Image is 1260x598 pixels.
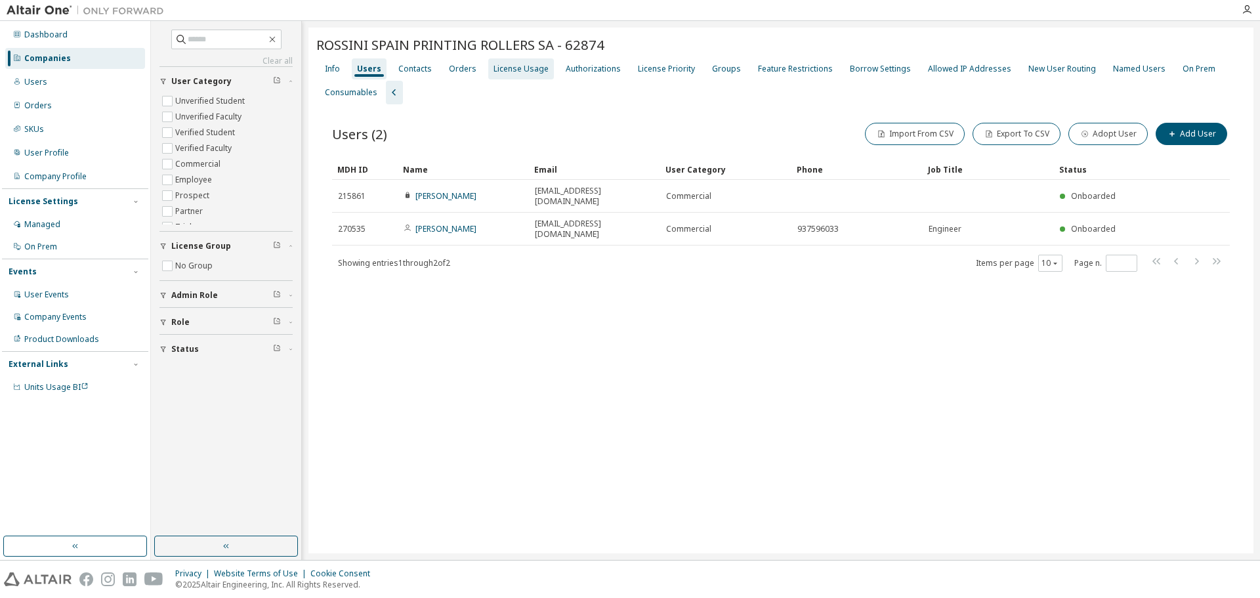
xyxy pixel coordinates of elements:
[9,359,68,370] div: External Links
[123,572,136,586] img: linkedin.svg
[273,290,281,301] span: Clear filter
[159,335,293,364] button: Status
[24,171,87,182] div: Company Profile
[24,30,68,40] div: Dashboard
[797,224,839,234] span: 937596033
[24,312,87,322] div: Company Events
[1183,64,1215,74] div: On Prem
[865,123,965,145] button: Import From CSV
[273,241,281,251] span: Clear filter
[1071,223,1116,234] span: Onboarded
[175,579,378,590] p: © 2025 Altair Engineering, Inc. All Rights Reserved.
[758,64,833,74] div: Feature Restrictions
[24,381,89,393] span: Units Usage BI
[159,56,293,66] a: Clear all
[850,64,911,74] div: Borrow Settings
[175,258,215,274] label: No Group
[24,334,99,345] div: Product Downloads
[1068,123,1148,145] button: Adopt User
[316,35,604,54] span: ROSSINI SPAIN PRINTING ROLLERS SA - 62874
[24,289,69,300] div: User Events
[24,100,52,111] div: Orders
[175,156,223,172] label: Commercial
[24,242,57,252] div: On Prem
[175,203,205,219] label: Partner
[928,159,1049,180] div: Job Title
[449,64,476,74] div: Orders
[357,64,381,74] div: Users
[24,53,71,64] div: Companies
[535,219,654,240] span: [EMAIL_ADDRESS][DOMAIN_NAME]
[666,224,711,234] span: Commercial
[24,148,69,158] div: User Profile
[159,67,293,96] button: User Category
[1059,159,1151,180] div: Status
[24,219,60,230] div: Managed
[175,188,212,203] label: Prospect
[403,159,524,180] div: Name
[332,125,387,143] span: Users (2)
[273,76,281,87] span: Clear filter
[175,93,247,109] label: Unverified Student
[171,76,232,87] span: User Category
[175,140,234,156] label: Verified Faculty
[338,224,366,234] span: 270535
[665,159,786,180] div: User Category
[214,568,310,579] div: Website Terms of Use
[171,317,190,328] span: Role
[325,87,377,98] div: Consumables
[273,344,281,354] span: Clear filter
[398,64,432,74] div: Contacts
[273,317,281,328] span: Clear filter
[493,64,549,74] div: License Usage
[1156,123,1227,145] button: Add User
[337,159,392,180] div: MDH ID
[1071,190,1116,202] span: Onboarded
[171,290,218,301] span: Admin Role
[24,124,44,135] div: SKUs
[666,191,711,202] span: Commercial
[1041,258,1059,268] button: 10
[7,4,171,17] img: Altair One
[1074,255,1137,272] span: Page n.
[976,255,1062,272] span: Items per page
[171,241,231,251] span: License Group
[175,172,215,188] label: Employee
[9,196,78,207] div: License Settings
[175,568,214,579] div: Privacy
[797,159,917,180] div: Phone
[566,64,621,74] div: Authorizations
[4,572,72,586] img: altair_logo.svg
[929,224,961,234] span: Engineer
[159,281,293,310] button: Admin Role
[171,344,199,354] span: Status
[1113,64,1165,74] div: Named Users
[175,125,238,140] label: Verified Student
[159,308,293,337] button: Role
[1028,64,1096,74] div: New User Routing
[973,123,1060,145] button: Export To CSV
[415,223,476,234] a: [PERSON_NAME]
[24,77,47,87] div: Users
[415,190,476,202] a: [PERSON_NAME]
[338,257,450,268] span: Showing entries 1 through 2 of 2
[325,64,340,74] div: Info
[159,232,293,261] button: License Group
[534,159,655,180] div: Email
[79,572,93,586] img: facebook.svg
[175,109,244,125] label: Unverified Faculty
[175,219,194,235] label: Trial
[9,267,37,277] div: Events
[638,64,695,74] div: License Priority
[338,191,366,202] span: 215861
[101,572,115,586] img: instagram.svg
[535,186,654,207] span: [EMAIL_ADDRESS][DOMAIN_NAME]
[928,64,1011,74] div: Allowed IP Addresses
[310,568,378,579] div: Cookie Consent
[712,64,741,74] div: Groups
[144,572,163,586] img: youtube.svg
